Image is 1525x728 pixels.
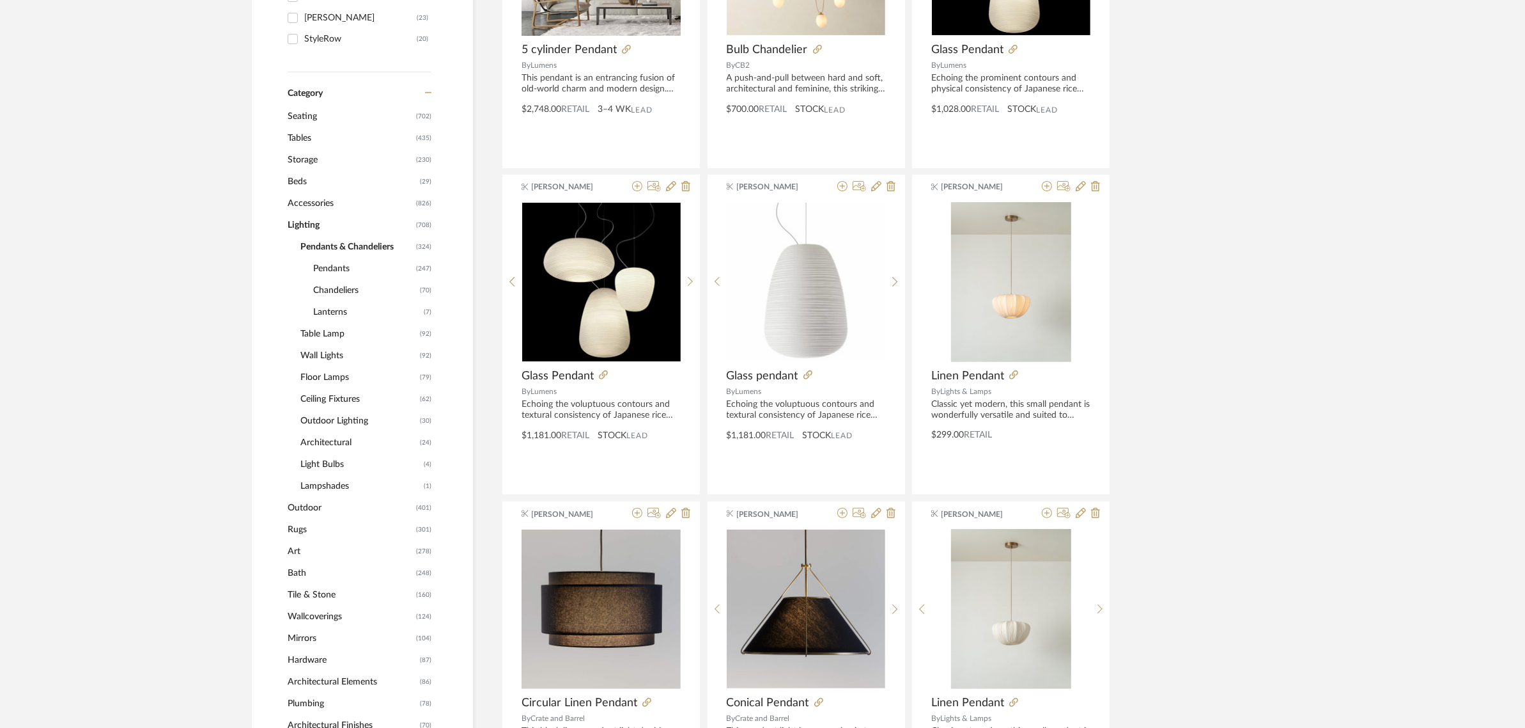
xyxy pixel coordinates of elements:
[598,103,631,116] span: 3–4 WK
[940,61,966,69] span: Lumens
[727,530,885,688] img: Conical Pendant
[727,696,809,710] span: Conical Pendant
[727,431,766,440] span: $1,181.00
[300,367,417,388] span: Floor Lamps
[736,509,817,520] span: [PERSON_NAME]
[931,388,940,395] span: By
[736,388,762,395] span: Lumens
[727,399,886,421] div: Echoing the voluptuous contours and textural consistency of Japanese rice paper lanterns, this Pe...
[288,671,417,693] span: Architectural Elements
[420,672,431,692] span: (86)
[522,388,530,395] span: By
[288,149,413,171] span: Storage
[931,696,1004,710] span: Linen Pendant
[424,302,431,322] span: (7)
[522,369,594,383] span: Glass Pendant
[940,715,991,722] span: Lights & Lamps
[416,498,431,518] span: (401)
[420,324,431,344] span: (92)
[420,650,431,670] span: (87)
[532,181,612,193] span: [PERSON_NAME]
[522,73,681,95] div: This pendant is an entrancing fusion of old-world charm and modern design. Suspended by delicate,...
[416,128,431,148] span: (435)
[1036,106,1058,115] span: Lead
[288,606,413,628] span: Wallcoverings
[416,215,431,235] span: (708)
[300,475,421,497] span: Lampshades
[416,628,431,649] span: (104)
[288,497,413,519] span: Outdoor
[931,73,1090,95] div: Echoing the prominent contours and physical consistency of Japanese rice paper lanterns, this Pen...
[631,106,653,115] span: Lead
[288,88,323,99] span: Category
[420,693,431,714] span: (78)
[1007,103,1036,116] span: STOCK
[420,171,431,192] span: (29)
[300,345,417,367] span: Wall Lights
[824,106,846,115] span: Lead
[522,399,681,421] div: Echoing the voluptuous contours and textural consistency of Japanese rice paper lanterns, this Pe...
[598,429,626,443] span: STOCK
[522,530,681,689] img: Circular Linen Pendant
[530,388,557,395] span: Lumens
[416,585,431,605] span: (160)
[288,649,417,671] span: Hardware
[561,431,589,440] span: Retail
[951,202,1071,362] img: Linen Pendant
[417,8,428,28] div: (23)
[300,323,417,345] span: Table Lamp
[420,411,431,431] span: (30)
[300,388,417,410] span: Ceiling Fixtures
[288,171,417,193] span: Beds
[522,715,530,722] span: By
[288,693,417,715] span: Plumbing
[931,715,940,722] span: By
[288,628,413,649] span: Mirrors
[941,181,1022,193] span: [PERSON_NAME]
[420,280,431,301] span: (70)
[626,431,648,440] span: Lead
[420,432,431,453] span: (24)
[931,431,964,439] span: $299.00
[424,476,431,496] span: (1)
[288,584,413,606] span: Tile & Stone
[971,105,999,114] span: Retail
[522,43,617,57] span: 5 cylinder Pendant
[951,529,1071,689] img: Linen Pendant
[964,431,992,439] span: Retail
[416,519,431,540] span: (301)
[759,105,787,114] span: Retail
[288,519,413,541] span: Rugs
[416,606,431,627] span: (124)
[420,367,431,388] span: (79)
[736,181,817,193] span: [PERSON_NAME]
[416,150,431,170] span: (230)
[416,541,431,562] span: (278)
[522,105,561,114] span: $2,748.00
[931,369,1004,383] span: Linen Pendant
[736,715,790,722] span: Crate and Barrel
[803,429,832,443] span: STOCK
[796,103,824,116] span: STOCK
[522,203,681,361] img: Glass Pendant
[931,43,1003,57] span: Glass Pendant
[300,454,421,475] span: Light Bulbs
[727,388,736,395] span: By
[931,105,971,114] span: $1,028.00
[727,105,759,114] span: $700.00
[288,562,413,584] span: Bath
[736,61,750,69] span: CB2
[727,73,886,95] div: A push-and-pull between hard and soft, architectural and feminine, this striking chandelier hangs...
[416,237,431,257] span: (324)
[727,43,808,57] span: Bulb Chandelier
[416,193,431,214] span: (826)
[532,509,612,520] span: [PERSON_NAME]
[288,127,413,149] span: Tables
[522,61,530,69] span: By
[300,410,417,432] span: Outdoor Lighting
[288,541,413,562] span: Art
[941,509,1022,520] span: [PERSON_NAME]
[416,258,431,279] span: (247)
[417,29,428,49] div: (20)
[832,431,853,440] span: Lead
